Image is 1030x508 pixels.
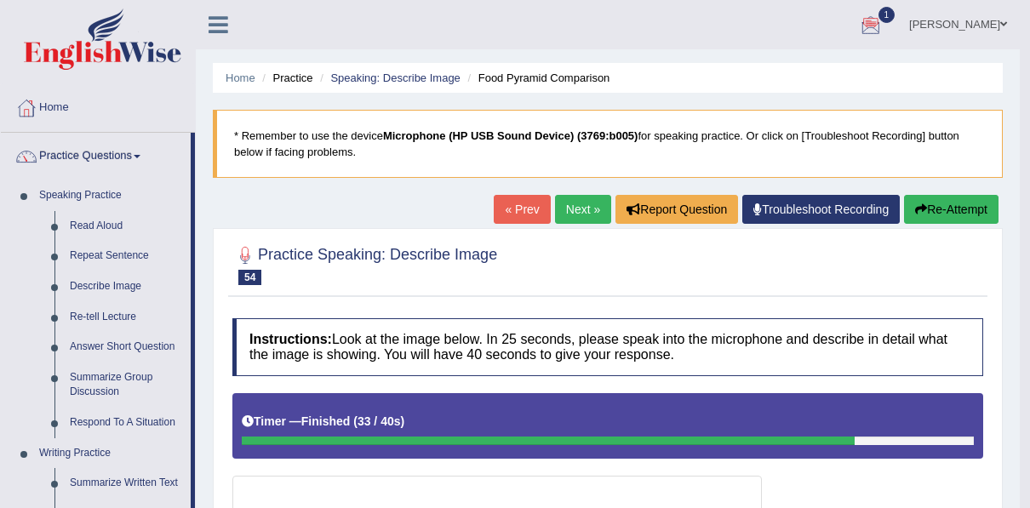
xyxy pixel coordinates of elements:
[301,414,351,428] b: Finished
[258,70,312,86] li: Practice
[31,180,191,211] a: Speaking Practice
[62,211,191,242] a: Read Aloud
[463,70,609,86] li: Food Pyramid Comparison
[232,243,497,285] h2: Practice Speaking: Describe Image
[62,241,191,271] a: Repeat Sentence
[615,195,738,224] button: Report Question
[555,195,611,224] a: Next »
[383,129,638,142] b: Microphone (HP USB Sound Device) (3769:b005)
[62,362,191,408] a: Summarize Group Discussion
[353,414,358,428] b: (
[904,195,999,224] button: Re-Attempt
[62,408,191,438] a: Respond To A Situation
[330,71,460,84] a: Speaking: Describe Image
[242,415,404,428] h5: Timer —
[1,133,191,175] a: Practice Questions
[62,271,191,302] a: Describe Image
[878,7,896,23] span: 1
[249,332,332,346] b: Instructions:
[742,195,900,224] a: Troubleshoot Recording
[31,438,191,469] a: Writing Practice
[1,84,195,127] a: Home
[401,414,405,428] b: )
[62,332,191,362] a: Answer Short Question
[358,414,401,428] b: 33 / 40s
[213,110,1003,178] blockquote: * Remember to use the device for speaking practice. Or click on [Troubleshoot Recording] button b...
[62,302,191,333] a: Re-tell Lecture
[238,270,261,285] span: 54
[232,318,983,375] h4: Look at the image below. In 25 seconds, please speak into the microphone and describe in detail w...
[226,71,255,84] a: Home
[62,468,191,499] a: Summarize Written Text
[494,195,550,224] a: « Prev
